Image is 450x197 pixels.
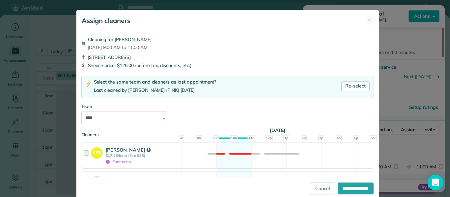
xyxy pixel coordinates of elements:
div: [STREET_ADDRESS] [81,54,374,61]
div: Cleaners [81,132,374,134]
h5: Assign cleaners [82,16,130,25]
span: Contractor [106,159,131,164]
img: lightning-bolt-icon-94e5364df696ac2de96d3a42b8a9ff6ba979493684c50e6bbbcda72601fa0d29.png [86,81,91,87]
strong: [PERSON_NAME] [106,176,151,182]
div: Select the same team and cleaners as last appointment? [94,79,216,86]
strong: KP3 [91,147,102,156]
span: [DATE] 9:00 AM to 11:00 AM [88,44,152,51]
div: Service price: $125.00 (before tax, discounts, etc.) [81,62,374,69]
strong: $17.25/hour (Est: $35) [106,153,180,158]
div: Open Intercom Messenger [428,175,443,190]
a: Re-select [341,81,370,91]
a: Cancel [310,183,335,194]
strong: [PERSON_NAME] [106,147,151,153]
span: ✕ [368,17,371,24]
div: Last cleaned by [PERSON_NAME] (PINK) [DATE] [94,87,216,94]
span: Cleaning for [PERSON_NAME] [88,36,152,43]
div: Team [81,103,374,110]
